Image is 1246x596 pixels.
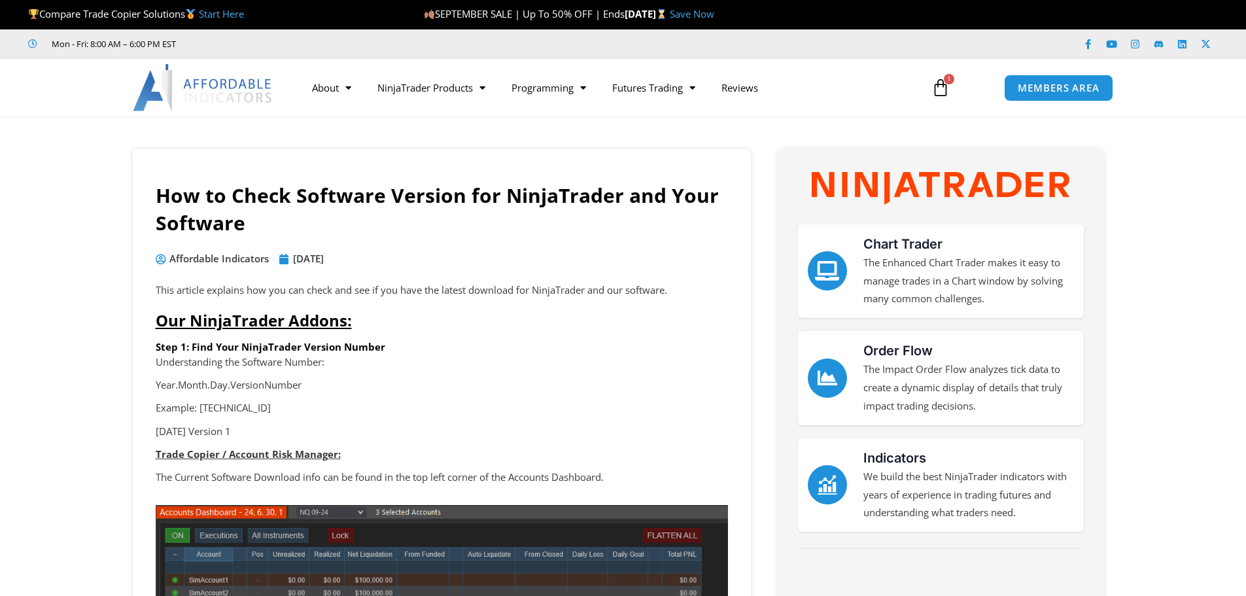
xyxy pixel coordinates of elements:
a: Chart Trader [863,236,943,252]
p: Understanding the Software Number: [156,353,728,372]
a: Indicators [808,465,847,504]
p: The Current Software Download info can be found in the top left corner of the Accounts Dashboard. [156,468,728,487]
span: Affordable Indicators [166,250,269,268]
p: [DATE] Version 1 [156,423,728,441]
h1: How to Check Software Version for NinjaTrader and Your Software [156,182,728,237]
p: This article explains how you can check and see if you have the latest download for NinjaTrader a... [156,281,728,300]
a: Reviews [708,73,771,103]
p: The Enhanced Chart Trader makes it easy to manage trades in a Chart window by solving many common... [863,254,1074,309]
span: SEPTEMBER SALE | Up To 50% OFF | Ends [424,7,625,20]
img: 🏆 [29,9,39,19]
a: About [299,73,364,103]
img: 🥇 [186,9,196,19]
a: Chart Trader [808,251,847,290]
span: Our NinjaTrader Addons: [156,309,352,331]
a: 1 [912,69,969,107]
p: The Impact Order Flow analyzes tick data to create a dynamic display of details that truly impact... [863,360,1074,415]
a: Order Flow [808,359,847,398]
img: NinjaTrader Wordmark color RGB | Affordable Indicators – NinjaTrader [812,172,1069,205]
span: Compare Trade Copier Solutions [28,7,244,20]
a: Futures Trading [599,73,708,103]
iframe: Customer reviews powered by Trustpilot [194,37,390,50]
img: ⌛ [657,9,666,19]
a: Save Now [670,7,714,20]
p: Year.Month.Day.VersionNumber [156,376,728,394]
span: 1 [944,74,954,84]
span: MEMBERS AREA [1018,83,1099,93]
a: NinjaTrader Products [364,73,498,103]
img: LogoAI | Affordable Indicators – NinjaTrader [133,64,273,111]
time: [DATE] [293,252,324,265]
a: Start Here [199,7,244,20]
a: Indicators [863,450,926,466]
a: Programming [498,73,599,103]
img: 🍂 [424,9,434,19]
strong: [DATE] [625,7,670,20]
a: MEMBERS AREA [1004,75,1113,101]
nav: Menu [299,73,916,103]
span: Mon - Fri: 8:00 AM – 6:00 PM EST [48,36,176,52]
p: Example: [TECHNICAL_ID] [156,399,728,417]
p: We build the best NinjaTrader indicators with years of experience in trading futures and understa... [863,468,1074,523]
strong: Trade Copier / Account Risk Manager: [156,447,341,461]
a: Order Flow [863,343,933,359]
h6: Step 1: Find Your NinjaTrader Version Number [156,341,728,353]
